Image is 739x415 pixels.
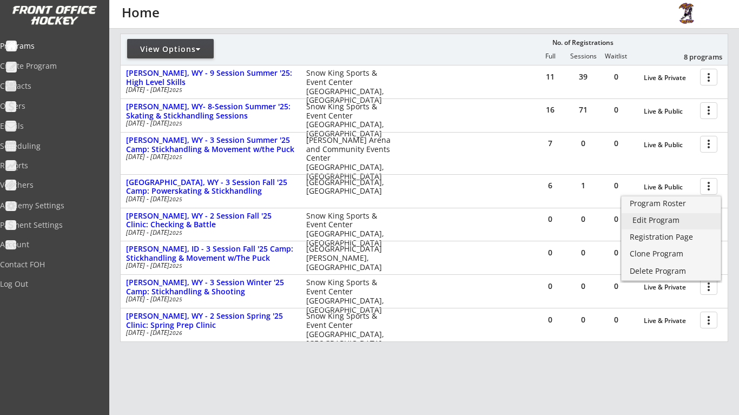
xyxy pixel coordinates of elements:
div: [DATE] - [DATE] [126,154,292,160]
a: Registration Page [622,230,721,246]
div: [DATE] - [DATE] [126,296,292,302]
div: Sessions [567,52,599,60]
em: 2025 [169,195,182,203]
div: [DATE] - [DATE] [126,87,292,93]
em: 2025 [169,262,182,269]
div: [GEOGRAPHIC_DATA], WY - 3 Session Fall '25 Camp: Powerskating & Stickhandling [126,178,295,196]
div: Snow King Sports & Event Center [GEOGRAPHIC_DATA], [GEOGRAPHIC_DATA] [306,212,391,248]
div: Program Roster [630,200,712,207]
div: 0 [567,215,599,223]
div: Waitlist [599,52,632,60]
div: Live & Private [644,284,695,291]
div: View Options [127,44,214,55]
button: more_vert [700,312,717,328]
div: 0 [600,282,632,290]
div: Snow King Sports & Event Center [GEOGRAPHIC_DATA], [GEOGRAPHIC_DATA] [306,69,391,105]
a: Program Roster [622,196,721,213]
div: 0 [534,215,566,223]
div: 0 [600,215,632,223]
div: [DATE] - [DATE] [126,330,292,336]
div: [GEOGRAPHIC_DATA] [PERSON_NAME], [GEOGRAPHIC_DATA] [306,245,391,272]
div: Registration Page [630,233,712,241]
div: 1 [567,182,599,189]
div: 0 [567,140,599,147]
button: more_vert [700,178,717,195]
div: Snow King Sports & Event Center [GEOGRAPHIC_DATA], [GEOGRAPHIC_DATA] [306,312,391,348]
a: Edit Program [622,213,721,229]
div: [PERSON_NAME] Arena and Community Events Center [GEOGRAPHIC_DATA], [GEOGRAPHIC_DATA] [306,136,391,181]
div: 0 [600,182,632,189]
div: 71 [567,106,599,114]
div: [DATE] - [DATE] [126,120,292,127]
div: 0 [567,249,599,256]
div: Full [534,52,566,60]
div: Live & Private [644,317,695,325]
div: Live & Private [644,74,695,82]
div: [PERSON_NAME], WY - 2 Session Spring '25 Clinic: Spring Prep Clinic [126,312,295,330]
em: 2025 [169,153,182,161]
div: [DATE] - [DATE] [126,229,292,236]
div: No. of Registrations [549,39,616,47]
div: 6 [534,182,566,189]
div: Live & Public [644,141,695,149]
div: Snow King Sports & Event Center [GEOGRAPHIC_DATA], [GEOGRAPHIC_DATA] [306,102,391,139]
em: 2025 [169,295,182,303]
button: more_vert [700,102,717,119]
div: 0 [600,249,632,256]
em: 2025 [169,86,182,94]
button: more_vert [700,69,717,85]
button: more_vert [700,278,717,295]
div: 0 [534,282,566,290]
div: 39 [567,73,599,81]
em: 2025 [169,120,182,127]
div: 0 [600,316,632,324]
div: [PERSON_NAME], WY- 8-Session Summer '25: Skating & Stickhandling Sessions [126,102,295,121]
div: [DATE] - [DATE] [126,262,292,269]
div: 16 [534,106,566,114]
div: Edit Program [632,216,710,224]
div: Live & Public [644,183,695,191]
div: 0 [567,316,599,324]
div: 11 [534,73,566,81]
div: [PERSON_NAME], WY - 3 Session Winter '25 Camp: Stickhandling & Shooting [126,278,295,297]
div: Clone Program [630,250,712,258]
div: 8 programs [666,52,722,62]
div: Snow King Sports & Event Center [GEOGRAPHIC_DATA], [GEOGRAPHIC_DATA] [306,278,391,314]
div: Live & Public [644,108,695,115]
div: [PERSON_NAME], ID - 3 Session Fall '25 Camp: Stickhandling & Movement w/The Puck [126,245,295,263]
div: 0 [600,140,632,147]
div: [PERSON_NAME], WY - 2 Session Fall '25 Clinic: Checking & Battle [126,212,295,230]
div: 7 [534,140,566,147]
button: more_vert [700,136,717,153]
div: [GEOGRAPHIC_DATA], [GEOGRAPHIC_DATA] [306,178,391,196]
div: 0 [534,316,566,324]
div: [DATE] - [DATE] [126,196,292,202]
div: [PERSON_NAME], WY - 9 Session Summer '25: High Level Skills [126,69,295,87]
div: Delete Program [630,267,712,275]
div: 0 [567,282,599,290]
div: 0 [600,106,632,114]
div: 0 [600,73,632,81]
em: 2026 [169,329,182,337]
div: [PERSON_NAME], WY - 3 Session Summer '25 Camp: Stickhandling & Movement w/the Puck [126,136,295,154]
div: 0 [534,249,566,256]
em: 2025 [169,229,182,236]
